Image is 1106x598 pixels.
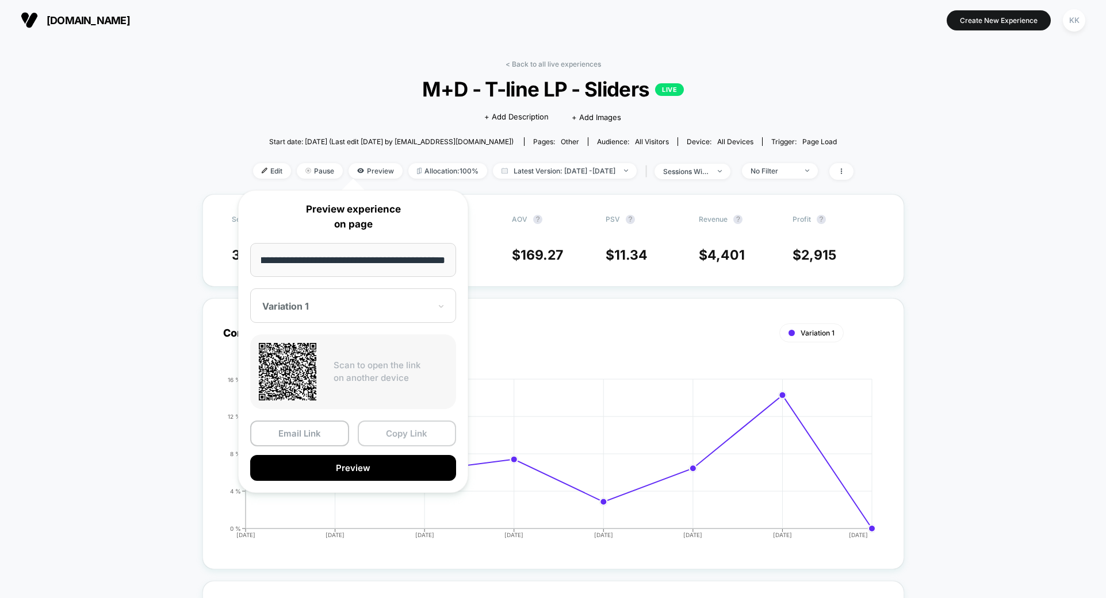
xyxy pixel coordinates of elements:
div: sessions with impression [663,167,709,176]
div: Pages: [533,137,579,146]
span: $ [606,247,648,263]
p: Preview experience on page [250,202,456,232]
tspan: [DATE] [773,531,792,538]
span: Edit [253,163,291,179]
button: ? [626,215,635,224]
button: Copy Link [358,420,457,446]
span: AOV [512,215,527,223]
tspan: [DATE] [326,531,345,538]
img: calendar [502,168,508,173]
span: All Visitors [635,137,669,146]
span: Preview [349,163,403,179]
span: | [642,163,655,180]
p: LIVE [655,83,684,96]
span: other [561,137,579,146]
button: KK [1059,9,1089,32]
span: Page Load [802,137,837,146]
tspan: [DATE] [849,531,868,538]
span: Start date: [DATE] (Last edit [DATE] by [EMAIL_ADDRESS][DOMAIN_NAME]) [269,137,514,146]
img: end [805,169,809,172]
span: [DOMAIN_NAME] [47,14,130,26]
span: Allocation: 100% [408,163,487,179]
tspan: [DATE] [504,531,523,538]
span: $ [699,247,745,263]
div: KK [1063,9,1085,32]
img: edit [262,168,267,173]
span: 169.27 [521,247,563,263]
a: < Back to all live experiences [506,60,601,68]
p: Scan to open the link on another device [334,359,447,385]
button: Preview [250,455,456,481]
div: CONVERSION_RATE [212,376,872,549]
div: Audience: [597,137,669,146]
span: PSV [606,215,620,223]
button: ? [817,215,826,224]
button: [DOMAIN_NAME] [17,11,133,29]
img: Visually logo [21,11,38,29]
tspan: [DATE] [236,531,255,538]
span: + Add Images [572,113,621,122]
div: No Filter [751,167,797,175]
button: Create New Experience [947,10,1051,30]
button: ? [733,215,743,224]
span: M+D - T-line LP - Sliders [283,77,824,101]
span: Revenue [699,215,728,223]
div: Trigger: [771,137,837,146]
span: 4,401 [707,247,745,263]
tspan: [DATE] [594,531,613,538]
img: end [305,168,311,173]
span: + Add Description [484,111,549,123]
span: Pause [297,163,343,179]
span: 2,915 [801,247,836,263]
span: 11.34 [614,247,648,263]
button: ? [533,215,542,224]
tspan: 0 % [230,524,241,531]
span: $ [512,247,563,263]
span: Profit [793,215,811,223]
tspan: [DATE] [415,531,434,538]
span: all devices [717,137,753,146]
span: Latest Version: [DATE] - [DATE] [493,163,637,179]
tspan: [DATE] [683,531,702,538]
img: end [718,170,722,172]
span: $ [793,247,836,263]
span: Variation 1 [801,329,835,337]
img: rebalance [417,168,422,174]
img: end [624,169,628,172]
span: Device: [678,137,762,146]
button: Email Link [250,420,349,446]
